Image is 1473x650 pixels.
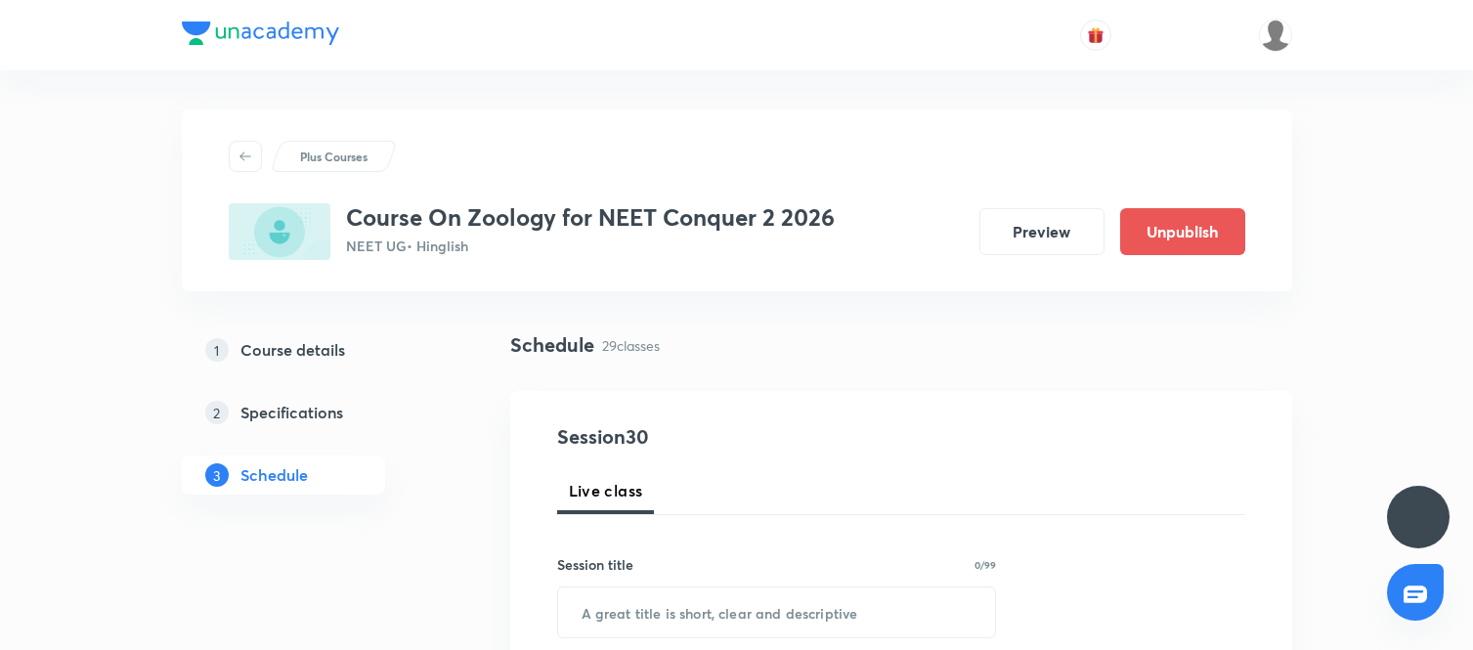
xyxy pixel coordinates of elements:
h5: Specifications [240,401,343,424]
img: Md Khalid Hasan Ansari [1259,19,1292,52]
img: ttu [1407,505,1430,529]
a: 2Specifications [182,393,448,432]
img: avatar [1087,26,1105,44]
img: 0B09298D-9EE9-476B-B22B-7D2684E54FB5_plus.png [229,203,330,260]
button: avatar [1080,20,1111,51]
p: 1 [205,338,229,362]
a: 1Course details [182,330,448,369]
h4: Schedule [510,330,594,360]
button: Unpublish [1120,208,1245,255]
p: 2 [205,401,229,424]
h5: Schedule [240,463,308,487]
span: Live class [569,479,643,502]
a: Company Logo [182,22,339,50]
img: Company Logo [182,22,339,45]
p: 3 [205,463,229,487]
p: Plus Courses [300,148,368,165]
p: NEET UG • Hinglish [346,236,835,256]
h3: Course On Zoology for NEET Conquer 2 2026 [346,203,835,232]
input: A great title is short, clear and descriptive [558,587,996,637]
h5: Course details [240,338,345,362]
h4: Session 30 [557,422,914,452]
p: 0/99 [975,560,996,570]
button: Preview [979,208,1105,255]
h6: Session title [557,554,633,575]
p: 29 classes [602,335,660,356]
